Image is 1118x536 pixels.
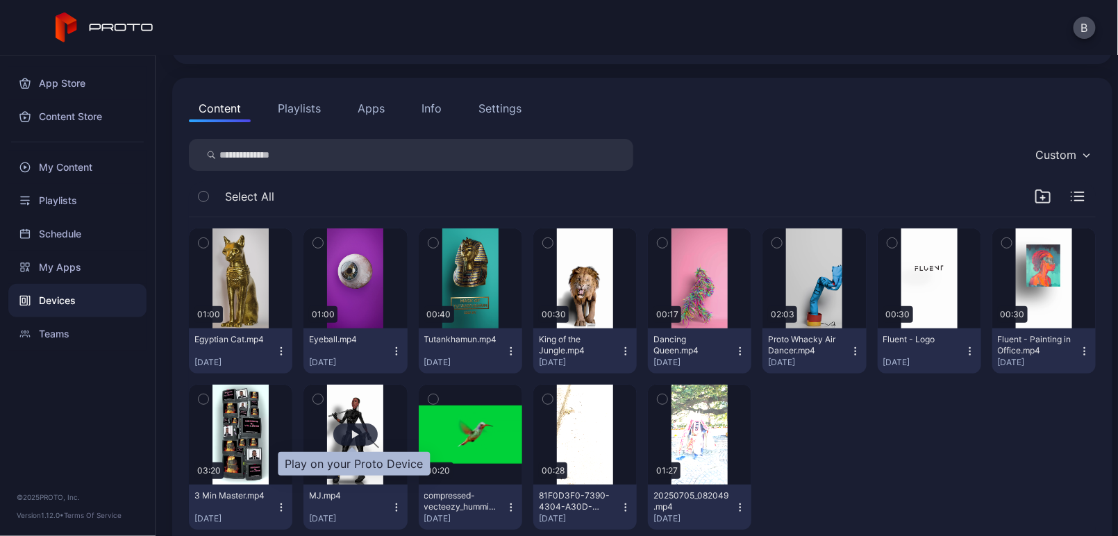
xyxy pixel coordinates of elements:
[762,328,866,374] button: Proto Whacky Air Dancer.mp4[DATE]
[309,357,390,368] div: [DATE]
[309,334,385,345] div: Eyeball.mp4
[768,357,849,368] div: [DATE]
[653,513,735,524] div: [DATE]
[348,94,394,122] button: Apps
[1035,148,1076,162] div: Custom
[653,357,735,368] div: [DATE]
[8,317,147,351] a: Teams
[8,100,147,133] a: Content Store
[539,334,615,356] div: King of the Jungle.mp4
[533,328,637,374] button: King of the Jungle.mp4[DATE]
[883,334,960,345] div: Fluent - Logo
[303,485,407,530] button: MJ.mp4[DATE]
[194,357,276,368] div: [DATE]
[194,513,276,524] div: [DATE]
[539,490,615,512] div: 81F0D3F0-7390-4304-A30D-173F7F78CE19.mov
[419,328,522,374] button: Tutankhamun.mp4[DATE]
[648,485,751,530] button: 20250705_082049.mp4[DATE]
[419,485,522,530] button: compressed-vecteezy_hummingbirds-are-flying-on-green-screen-element-stock_45344189_compressed.mp4...
[478,100,522,117] div: Settings
[8,284,147,317] a: Devices
[8,151,147,184] a: My Content
[768,334,844,356] div: Proto Whacky Air Dancer.mp4
[533,485,637,530] button: 81F0D3F0-7390-4304-A30D-173F7F78CE19.mov[DATE]
[1028,139,1096,171] button: Custom
[17,511,64,519] span: Version 1.12.0 •
[424,357,506,368] div: [DATE]
[309,513,390,524] div: [DATE]
[8,184,147,217] a: Playlists
[412,94,451,122] button: Info
[998,357,1079,368] div: [DATE]
[309,490,385,501] div: MJ.mp4
[189,94,251,122] button: Content
[8,217,147,251] a: Schedule
[194,334,271,345] div: Egyptian Cat.mp4
[268,94,331,122] button: Playlists
[189,328,292,374] button: Egyptian Cat.mp4[DATE]
[17,492,138,503] div: © 2025 PROTO, Inc.
[194,490,271,501] div: 3 Min Master.mp4
[648,328,751,374] button: Dancing Queen.mp4[DATE]
[8,251,147,284] a: My Apps
[303,328,407,374] button: Eyeball.mp4[DATE]
[424,334,501,345] div: Tutankhamun.mp4
[653,334,730,356] div: Dancing Queen.mp4
[189,485,292,530] button: 3 Min Master.mp4[DATE]
[8,67,147,100] a: App Store
[992,328,1096,374] button: Fluent - Painting in Office.mp4[DATE]
[539,513,620,524] div: [DATE]
[539,357,620,368] div: [DATE]
[424,490,501,512] div: compressed-vecteezy_hummingbirds-are-flying-on-green-screen-element-stock_45344189_compressed.mp4
[878,328,981,374] button: Fluent - Logo[DATE]
[469,94,531,122] button: Settings
[883,357,965,368] div: [DATE]
[64,511,122,519] a: Terms Of Service
[225,188,274,205] span: Select All
[278,452,431,476] div: Play on your Proto Device
[998,334,1074,356] div: Fluent - Painting in Office.mp4
[1074,17,1096,39] button: B
[424,513,506,524] div: [DATE]
[422,100,442,117] div: Info
[653,490,730,512] div: 20250705_082049.mp4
